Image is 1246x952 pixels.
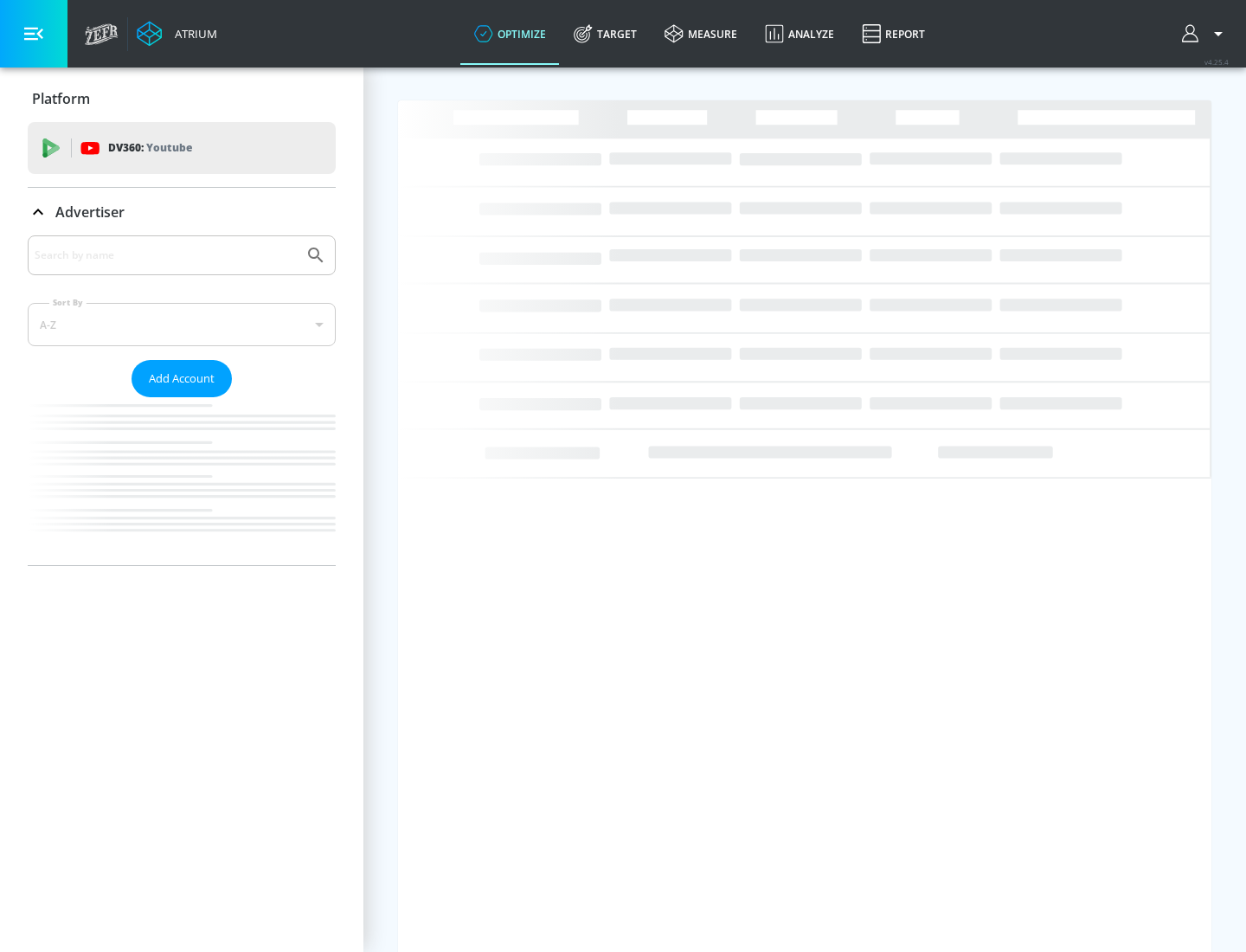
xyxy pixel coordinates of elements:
div: A-Z [28,303,336,346]
div: Advertiser [28,235,336,565]
p: Youtube [146,138,192,157]
label: Sort By [49,297,87,308]
p: DV360: [108,138,192,158]
a: measure [651,3,751,65]
nav: list of Advertiser [28,397,336,565]
p: Advertiser [55,203,125,222]
a: Target [560,3,651,65]
span: Add Account [149,369,215,389]
div: DV360: Youtube [28,122,336,174]
p: Platform [32,89,90,108]
input: Search by name [35,244,297,267]
span: v 4.25.4 [1204,57,1229,67]
a: Atrium [137,21,217,47]
div: Platform [28,74,336,123]
div: Atrium [168,26,217,42]
a: optimize [460,3,560,65]
button: Add Account [132,360,232,397]
div: Advertiser [28,188,336,236]
a: Analyze [751,3,848,65]
a: Report [848,3,939,65]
